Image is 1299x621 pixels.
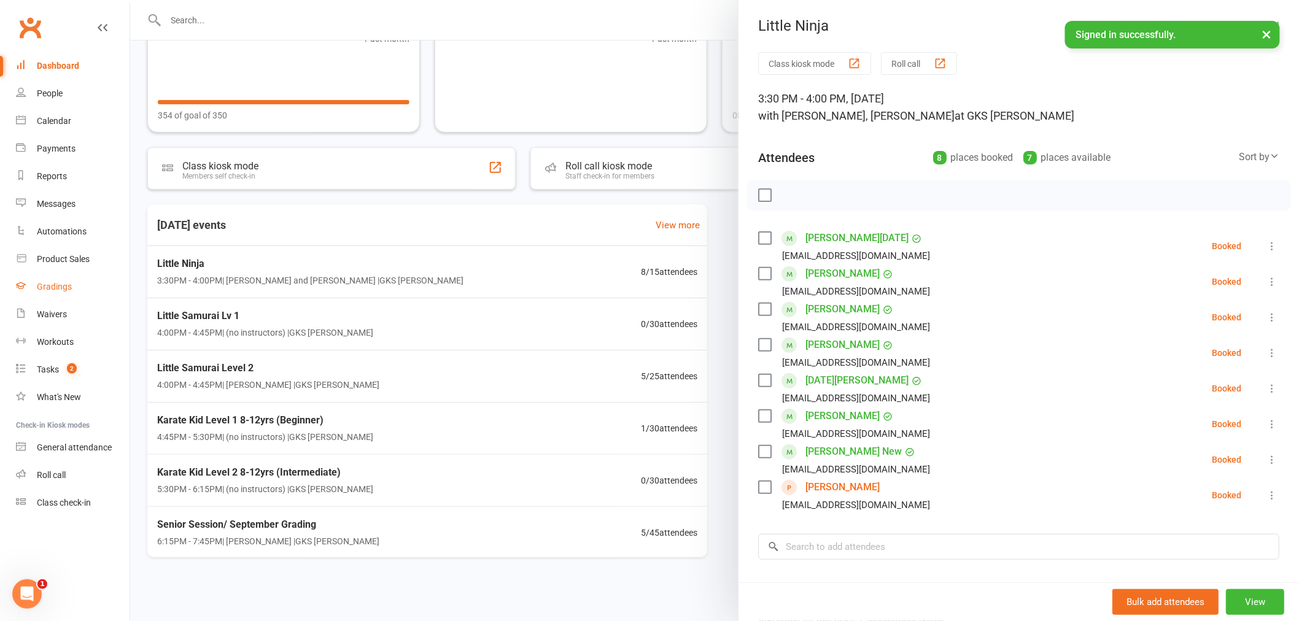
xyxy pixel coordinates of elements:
div: Booked [1212,420,1241,428]
a: Class kiosk mode [16,489,130,517]
div: [EMAIL_ADDRESS][DOMAIN_NAME] [782,390,930,406]
a: Clubworx [15,12,45,43]
div: [EMAIL_ADDRESS][DOMAIN_NAME] [782,355,930,371]
button: Bulk add attendees [1112,589,1219,615]
span: at GKS [PERSON_NAME] [955,109,1074,122]
div: 8 [933,151,947,164]
span: Signed in successfully. [1076,29,1176,40]
div: [EMAIL_ADDRESS][DOMAIN_NAME] [782,497,930,513]
div: [EMAIL_ADDRESS][DOMAIN_NAME] [782,248,930,264]
button: Roll call [881,52,957,75]
div: Gradings [37,282,72,291]
a: Product Sales [16,245,130,273]
a: [PERSON_NAME][DATE] [805,228,909,248]
div: Payments [37,144,76,153]
button: × [1256,21,1278,47]
div: Booked [1212,491,1241,499]
a: [PERSON_NAME] [805,477,880,497]
div: [EMAIL_ADDRESS][DOMAIN_NAME] [782,283,930,299]
a: People [16,80,130,107]
div: Tasks [37,364,59,374]
iframe: Intercom live chat [12,579,42,609]
div: Booked [1212,313,1241,322]
div: Booked [1212,277,1241,286]
div: Product Sales [37,254,90,264]
a: Calendar [16,107,130,135]
div: Roll call [37,470,66,480]
div: Little Ninja [739,17,1299,34]
a: [DATE][PERSON_NAME] [805,371,909,390]
div: People [37,88,63,98]
a: Dashboard [16,52,130,80]
div: 3:30 PM - 4:00 PM, [DATE] [758,90,1279,125]
a: What's New [16,384,130,411]
div: Dashboard [37,61,79,71]
div: Workouts [37,337,74,347]
div: places booked [933,149,1014,166]
a: Automations [16,218,130,245]
button: View [1226,589,1284,615]
div: Calendar [37,116,71,126]
div: General attendance [37,442,112,452]
div: Reports [37,171,67,181]
span: 2 [67,363,77,374]
a: General attendance kiosk mode [16,434,130,461]
span: 1 [37,579,47,589]
div: Automations [37,226,87,236]
span: with [PERSON_NAME], [PERSON_NAME] [758,109,955,122]
div: Booked [1212,242,1241,250]
div: [EMAIL_ADDRESS][DOMAIN_NAME] [782,426,930,442]
div: Messages [37,199,76,209]
div: Waivers [37,309,67,319]
a: Reports [16,163,130,190]
div: [EMAIL_ADDRESS][DOMAIN_NAME] [782,461,930,477]
div: Sort by [1239,149,1279,165]
div: What's New [37,392,81,402]
div: Booked [1212,384,1241,393]
a: Gradings [16,273,130,301]
a: [PERSON_NAME] [805,406,880,426]
div: places available [1023,149,1111,166]
div: Attendees [758,149,815,166]
input: Search to add attendees [758,534,1279,560]
div: Class check-in [37,498,91,507]
div: Booked [1212,349,1241,357]
button: Class kiosk mode [758,52,871,75]
a: Workouts [16,328,130,356]
a: [PERSON_NAME] [805,335,880,355]
div: 7 [1023,151,1037,164]
a: [PERSON_NAME] [805,264,880,283]
a: [PERSON_NAME] New [805,442,902,461]
a: [PERSON_NAME] [805,299,880,319]
a: Tasks 2 [16,356,130,384]
a: Messages [16,190,130,218]
div: Booked [1212,455,1241,464]
a: Waivers [16,301,130,328]
a: Payments [16,135,130,163]
a: Roll call [16,461,130,489]
div: [EMAIL_ADDRESS][DOMAIN_NAME] [782,319,930,335]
